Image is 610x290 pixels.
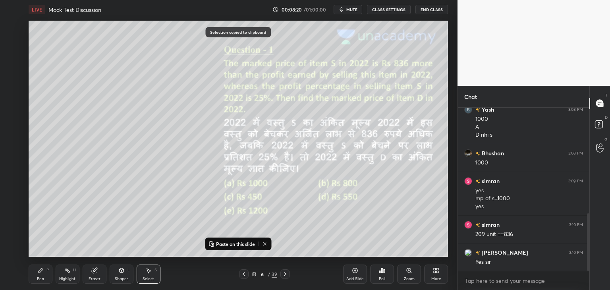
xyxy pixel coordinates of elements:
div: grid [458,108,589,271]
p: Chat [458,86,483,107]
div: 3:08 PM [568,107,583,112]
img: 3 [464,177,472,185]
button: End Class [415,5,448,14]
p: Paste on this slide [216,241,255,247]
div: Pen [37,277,44,281]
div: mp of s=1000 [475,195,583,203]
div: Shapes [115,277,128,281]
div: Yes sir [475,258,583,266]
div: LIVE [29,5,45,14]
button: CLASS SETTINGS [367,5,411,14]
div: A [475,123,583,131]
div: H [73,268,76,272]
div: yes [475,203,583,211]
h6: Yash [480,105,494,114]
div: Eraser [89,277,100,281]
div: L [127,268,130,272]
img: no-rating-badge.077c3623.svg [475,179,480,184]
div: 209 unit ==836 [475,230,583,238]
p: Selection copied to clipboard [210,30,266,34]
h4: Mock Test Discussion [48,6,101,14]
div: 3:08 PM [568,151,583,156]
h6: simran [480,177,500,185]
img: no-rating-badge.077c3623.svg [475,223,480,227]
div: 1000 [475,115,583,123]
img: no-rating-badge.077c3623.svg [475,108,480,112]
div: Highlight [59,277,75,281]
img: 3 [464,249,472,257]
div: / [268,272,270,276]
h6: [PERSON_NAME] [480,248,528,257]
img: no-rating-badge.077c3623.svg [475,151,480,156]
div: yes [475,187,583,195]
span: mute [346,7,357,12]
h6: simran [480,220,500,229]
p: T [605,92,608,98]
img: ff861bd3a92840f291c2e51557464b53.21626447_3 [464,106,472,114]
div: 6 [258,272,266,276]
button: mute [334,5,362,14]
img: 3 [464,221,472,229]
div: 3:10 PM [569,222,583,227]
div: D nhi s [475,131,583,139]
img: no-rating-badge.077c3623.svg [475,251,480,255]
p: G [604,137,608,143]
div: 3:09 PM [568,179,583,184]
div: Zoom [404,277,415,281]
p: D [605,114,608,120]
div: Poll [379,277,385,281]
div: P [46,268,49,272]
div: 1000 [475,159,583,167]
div: 3:10 PM [569,250,583,255]
div: Select [143,277,154,281]
h6: Bhushan [480,149,504,157]
div: Add Slide [346,277,364,281]
div: 39 [272,271,277,278]
button: Paste on this slide [207,239,257,249]
div: More [431,277,441,281]
img: 6fc7f7fc93234cbdaaa669ef1469e1da.jpg [464,149,472,157]
div: S [154,268,157,272]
